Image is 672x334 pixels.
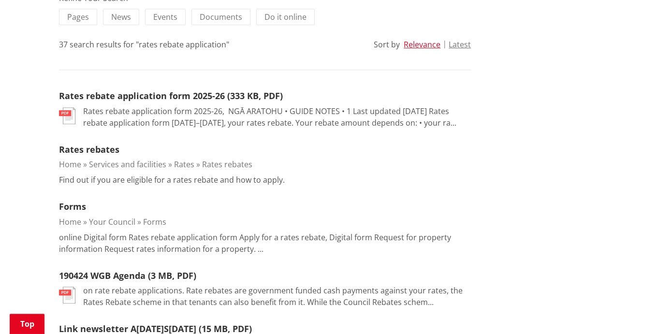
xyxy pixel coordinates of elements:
[59,159,81,170] a: Home
[59,90,283,102] a: Rates rebate application form 2025-26 (333 KB, PDF)
[200,12,242,22] span: Documents
[89,217,135,227] a: Your Council
[153,12,177,22] span: Events
[202,159,252,170] a: Rates rebates
[89,159,166,170] a: Services and facilities
[83,105,471,129] p: Rates rebate application form 2025-26, ﻿ NGĀ ARATOHU • GUIDE NOTES • 1 Last updated [DATE] Rates ...
[374,39,400,50] div: Sort by
[111,12,131,22] span: News
[264,12,307,22] span: Do it online
[59,201,86,212] a: Forms
[59,174,285,186] p: Find out if you are eligible for a rates rebate and how to apply.
[628,293,662,328] iframe: Messenger Launcher
[59,39,229,50] div: 37 search results for "rates rebate application"
[404,40,440,49] button: Relevance
[59,107,75,124] img: document-pdf.svg
[59,232,471,255] p: online Digital form Rates rebate application form Apply for a rates rebate, Digital form Request ...
[59,270,196,281] a: 190424 WGB Agenda (3 MB, PDF)
[67,12,89,22] span: Pages
[143,217,166,227] a: Forms
[59,287,75,304] img: document-pdf.svg
[449,40,471,49] button: Latest
[59,144,119,155] a: Rates rebates
[83,285,471,308] p: on rate rebate applications. Rate rebates are government funded cash payments against your rates,...
[174,159,194,170] a: Rates
[59,217,81,227] a: Home
[10,314,44,334] a: Top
